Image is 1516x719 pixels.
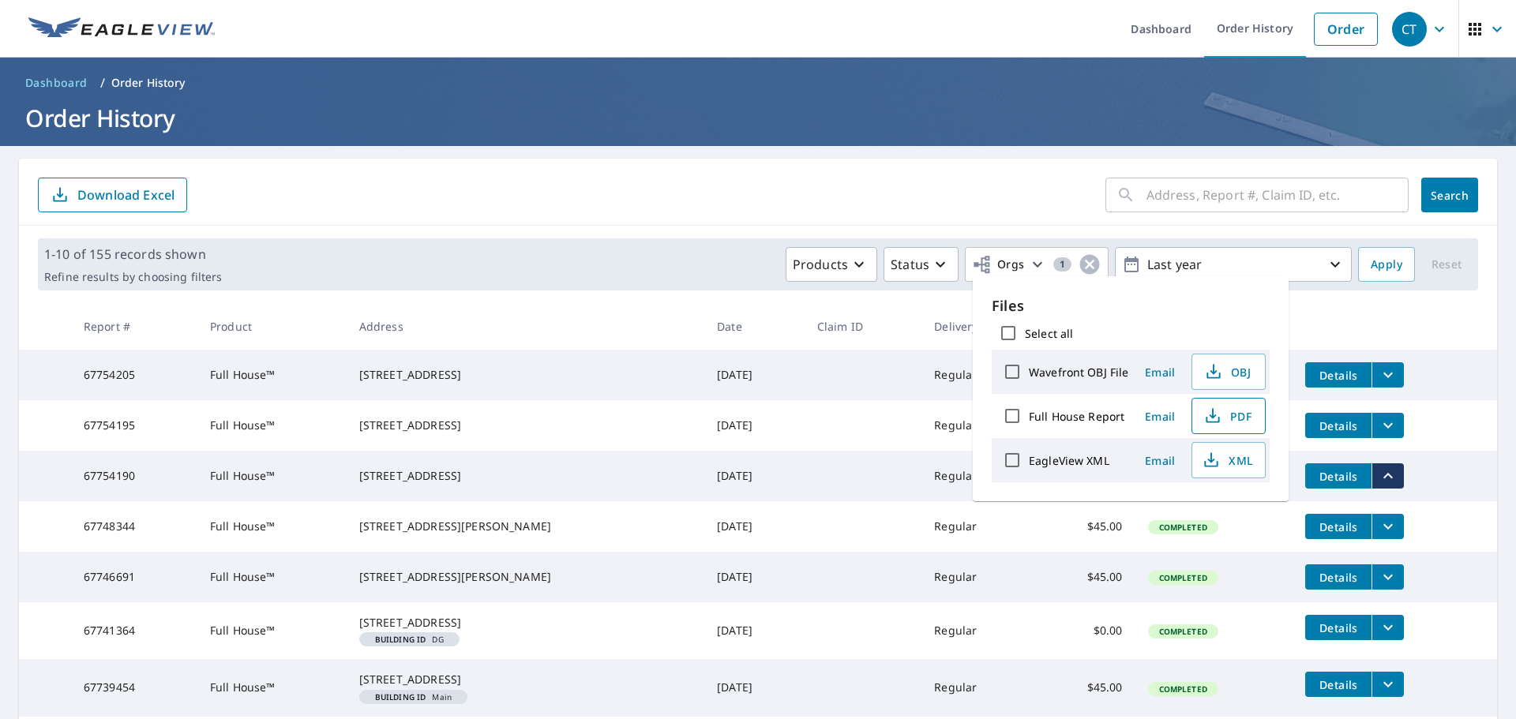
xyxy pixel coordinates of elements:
button: detailsBtn-67754195 [1305,413,1372,438]
th: Report # [71,303,197,350]
td: [DATE] [704,552,805,602]
td: Full House™ [197,350,347,400]
input: Address, Report #, Claim ID, etc. [1146,173,1409,217]
button: detailsBtn-67748344 [1305,514,1372,539]
label: Select all [1025,326,1073,341]
button: detailsBtn-67754205 [1305,362,1372,388]
a: Order [1314,13,1378,46]
h1: Order History [19,102,1497,134]
span: DG [366,635,453,643]
span: Search [1434,188,1465,203]
th: Delivery [921,303,1035,350]
td: 67746691 [71,552,197,602]
span: Completed [1150,572,1217,583]
div: [STREET_ADDRESS] [359,468,692,484]
span: XML [1202,451,1252,470]
label: Full House Report [1029,409,1124,424]
em: Building ID [375,635,426,643]
td: 67754190 [71,451,197,501]
span: Email [1141,409,1179,424]
button: filesDropdownBtn-67754195 [1372,413,1404,438]
a: Dashboard [19,70,94,95]
span: Details [1315,368,1362,383]
td: [DATE] [704,451,805,501]
p: Products [793,255,848,274]
p: Last year [1141,251,1326,279]
td: 67754195 [71,400,197,451]
p: 1-10 of 155 records shown [44,245,222,264]
li: / [100,73,105,92]
img: EV Logo [28,17,215,41]
span: Details [1315,620,1362,635]
p: Files [992,295,1270,316]
th: Date [704,303,805,350]
td: Full House™ [197,602,347,659]
p: Order History [111,75,186,91]
button: detailsBtn-67754190 [1305,463,1372,489]
button: Download Excel [38,178,187,212]
td: [DATE] [704,350,805,400]
span: OBJ [1202,362,1252,381]
span: 1 [1053,259,1071,270]
span: Details [1315,469,1362,484]
button: Status [884,247,959,282]
td: 67739454 [71,659,197,716]
span: Details [1315,519,1362,534]
span: Email [1141,365,1179,380]
button: filesDropdownBtn-67739454 [1372,672,1404,697]
button: filesDropdownBtn-67748344 [1372,514,1404,539]
button: Email [1135,448,1185,473]
button: XML [1191,442,1266,478]
button: Orgs1 [965,247,1109,282]
button: Email [1135,404,1185,429]
div: [STREET_ADDRESS] [359,672,692,687]
span: Completed [1150,626,1217,637]
div: [STREET_ADDRESS][PERSON_NAME] [359,569,692,585]
span: Completed [1150,683,1217,695]
td: Regular [921,659,1035,716]
button: OBJ [1191,354,1266,390]
td: Regular [921,501,1035,552]
td: 67748344 [71,501,197,552]
td: Full House™ [197,501,347,552]
span: Details [1315,418,1362,433]
div: [STREET_ADDRESS][PERSON_NAME] [359,519,692,534]
td: Regular [921,350,1035,400]
label: EagleView XML [1029,453,1109,468]
span: Main [366,693,461,701]
button: Apply [1358,247,1415,282]
button: detailsBtn-67746691 [1305,564,1372,590]
td: [DATE] [704,501,805,552]
td: Full House™ [197,659,347,716]
button: filesDropdownBtn-67754190 [1372,463,1404,489]
th: Address [347,303,704,350]
button: filesDropdownBtn-67741364 [1372,615,1404,640]
div: [STREET_ADDRESS] [359,615,692,631]
div: [STREET_ADDRESS] [359,418,692,433]
button: filesDropdownBtn-67746691 [1372,564,1404,590]
em: Building ID [375,693,426,701]
td: $45.00 [1035,659,1135,716]
div: CT [1392,12,1427,47]
td: $45.00 [1035,552,1135,602]
span: Apply [1371,255,1402,275]
span: Dashboard [25,75,88,91]
td: [DATE] [704,659,805,716]
p: Download Excel [77,186,174,204]
td: Full House™ [197,552,347,602]
td: $0.00 [1035,602,1135,659]
td: Regular [921,552,1035,602]
button: PDF [1191,398,1266,434]
span: Details [1315,677,1362,692]
td: Full House™ [197,451,347,501]
button: Products [786,247,877,282]
th: Claim ID [805,303,922,350]
p: Refine results by choosing filters [44,270,222,284]
td: Full House™ [197,400,347,451]
th: Product [197,303,347,350]
label: Wavefront OBJ File [1029,365,1128,380]
p: Status [891,255,929,274]
td: Regular [921,400,1035,451]
td: $45.00 [1035,501,1135,552]
button: Last year [1115,247,1352,282]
